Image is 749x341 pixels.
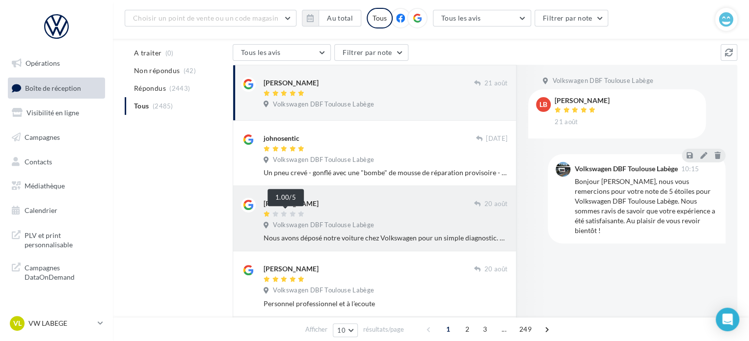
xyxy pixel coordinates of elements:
[337,326,346,334] span: 10
[681,166,699,172] span: 10:15
[716,308,739,331] div: Open Intercom Messenger
[555,118,578,127] span: 21 août
[25,261,101,282] span: Campagnes DataOnDemand
[241,48,281,56] span: Tous les avis
[477,321,493,337] span: 3
[25,229,101,250] span: PLV et print personnalisable
[574,165,677,172] div: Volkswagen DBF Toulouse Labège
[484,79,508,88] span: 21 août
[6,200,107,221] a: Calendrier
[6,176,107,196] a: Médiathèque
[8,314,105,333] a: VL VW LABEGE
[486,134,508,143] span: [DATE]
[6,78,107,99] a: Boîte de réception
[25,83,81,92] span: Boîte de réception
[134,83,166,93] span: Répondus
[273,221,374,230] span: Volkswagen DBF Toulouse Labège
[6,225,107,254] a: PLV et print personnalisable
[169,84,190,92] span: (2443)
[333,323,358,337] button: 10
[264,133,299,143] div: johnosentic
[552,77,653,85] span: Volkswagen DBF Toulouse Labège
[302,10,361,26] button: Au total
[273,286,374,295] span: Volkswagen DBF Toulouse Labège
[6,257,107,286] a: Campagnes DataOnDemand
[555,97,610,104] div: [PERSON_NAME]
[25,133,60,141] span: Campagnes
[273,100,374,109] span: Volkswagen DBF Toulouse Labège
[319,10,361,26] button: Au total
[264,78,319,88] div: [PERSON_NAME]
[574,177,718,236] div: Bonjour [PERSON_NAME], nous vous remercions pour votre note de 5 étoiles pour Volkswagen DBF Toul...
[267,189,304,206] div: 1.00/5
[25,157,52,165] span: Contacts
[440,321,456,337] span: 1
[264,168,508,178] div: Un pneu crevé - gonflé avec une "bombe" de mousse de réparation provisoire - a pu être réparé, c'...
[363,325,404,334] span: résultats/page
[133,14,278,22] span: Choisir un point de vente ou un code magasin
[27,108,79,117] span: Visibilité en ligne
[13,318,22,328] span: VL
[6,152,107,172] a: Contacts
[539,100,547,109] span: LB
[334,44,408,61] button: Filtrer par note
[441,14,481,22] span: Tous les avis
[6,103,107,123] a: Visibilité en ligne
[433,10,531,26] button: Tous les avis
[25,182,65,190] span: Médiathèque
[484,265,508,274] span: 20 août
[28,318,94,328] p: VW LABEGE
[273,156,374,164] span: Volkswagen DBF Toulouse Labège
[264,264,319,274] div: [PERSON_NAME]
[367,8,393,28] div: Tous
[165,49,174,57] span: (0)
[305,325,327,334] span: Afficher
[535,10,609,26] button: Filtrer par note
[264,233,508,243] div: Nous avons déposé notre voiture chez Volkswagen pour un simple diagnostic. Résultat : problème de...
[496,321,512,337] span: ...
[264,199,319,209] div: [PERSON_NAME]
[459,321,475,337] span: 2
[264,299,508,309] div: Personnel professionnel et à l’ecoute
[184,67,196,75] span: (42)
[26,59,60,67] span: Opérations
[515,321,535,337] span: 249
[134,48,161,58] span: A traiter
[134,66,180,76] span: Non répondus
[484,200,508,209] span: 20 août
[233,44,331,61] button: Tous les avis
[6,127,107,148] a: Campagnes
[25,206,57,214] span: Calendrier
[125,10,296,26] button: Choisir un point de vente ou un code magasin
[6,53,107,74] a: Opérations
